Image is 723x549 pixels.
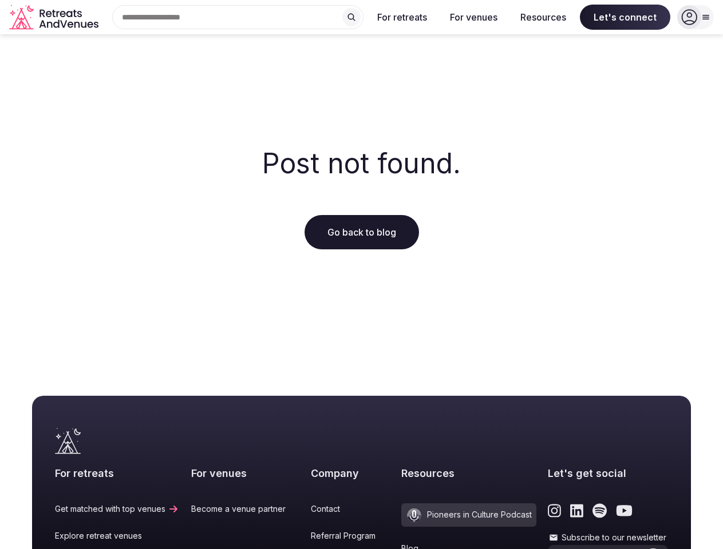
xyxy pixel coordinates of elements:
a: Referral Program [311,530,389,542]
button: For retreats [368,5,436,30]
h2: For retreats [55,466,179,480]
a: Get matched with top venues [55,503,179,515]
h2: Resources [401,466,536,480]
h2: Company [311,466,389,480]
a: Visit the homepage [9,5,101,30]
a: Contact [311,503,389,515]
a: Explore retreat venues [55,530,179,542]
h2: Let's get social [548,466,668,480]
svg: Retreats and Venues company logo [9,5,101,30]
a: Become a venue partner [191,503,299,515]
a: Link to the retreats and venues Spotify page [592,503,607,518]
a: Visit the homepage [55,428,81,454]
span: Let's connect [580,5,670,30]
h2: For venues [191,466,299,480]
a: Go back to blog [305,215,419,249]
a: Pioneers in Culture Podcast [401,503,536,527]
label: Subscribe to our newsletter [548,532,668,543]
button: Resources [511,5,575,30]
button: For venues [441,5,507,30]
a: Link to the retreats and venues Instagram page [548,503,561,518]
a: Link to the retreats and venues Youtube page [616,503,633,518]
h2: Post not found. [262,144,461,182]
a: Link to the retreats and venues LinkedIn page [570,503,583,518]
